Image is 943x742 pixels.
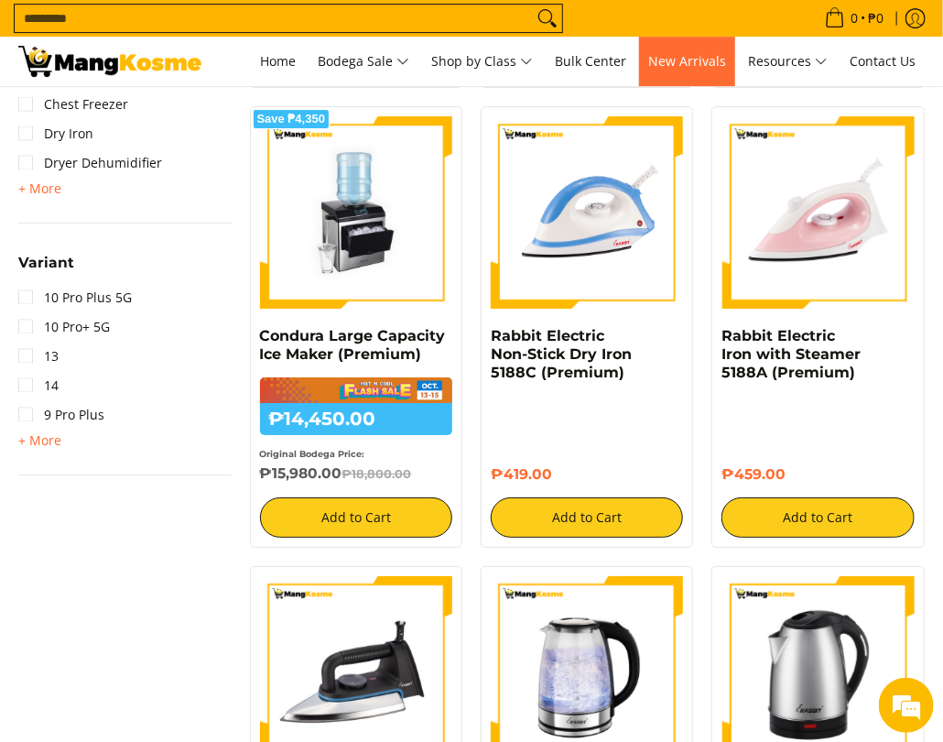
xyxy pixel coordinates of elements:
img: https://mangkosme.com/products/condura-large-capacity-ice-maker-premium [260,116,452,309]
a: Chest Freezer [18,90,128,119]
a: 10 Pro+ 5G [18,312,110,342]
summary: Open [18,256,74,284]
a: New Arrivals [639,37,735,86]
span: We're online! [106,231,253,416]
img: https://mangkosme.com/products/rabbit-eletric-iron-with-steamer-5188a-class-a [721,116,914,309]
img: https://mangkosme.com/products/rabbit-electric-non-stick-dry-iron-5188c-class-a [491,116,683,309]
a: 13 [18,342,59,371]
span: • [819,8,889,28]
button: Add to Cart [491,497,683,538]
span: ₱0 [865,12,886,25]
h6: ₱459.00 [721,465,914,483]
a: Bodega Sale [309,37,418,86]
a: Home [251,37,305,86]
a: Resources [739,37,837,86]
a: Rabbit Electric Iron with Steamer 5188A (Premium) [721,327,861,381]
a: Shop by Class [422,37,542,86]
a: Dryer Dehumidifier [18,148,162,178]
button: Add to Cart [721,497,914,538]
h6: ₱14,450.00 [260,403,452,435]
h6: ₱419.00 [491,465,683,483]
a: Bulk Center [546,37,635,86]
small: Original Bodega Price: [260,449,365,459]
span: Home [260,52,296,70]
textarea: Type your message and hit 'Enter' [9,500,349,564]
span: Bodega Sale [318,50,409,73]
span: Contact Us [850,52,916,70]
summary: Open [18,178,61,200]
a: 14 [18,371,59,400]
span: Resources [748,50,828,73]
div: Minimize live chat window [300,9,344,53]
a: Condura Large Capacity Ice Maker (Premium) [260,327,446,363]
span: 0 [848,12,861,25]
a: Dry Iron [18,119,93,148]
a: 10 Pro Plus 5G [18,283,132,312]
span: New Arrivals [648,52,726,70]
span: + More [18,181,61,196]
span: Save ₱4,350 [257,114,326,125]
img: Premium Deals: Best Premium Home Appliances Sale l Mang Kosme [18,46,201,77]
a: Rabbit Electric Non-Stick Dry Iron 5188C (Premium) [491,327,632,381]
button: Add to Cart [260,497,452,538]
span: Bulk Center [555,52,626,70]
summary: Open [18,430,61,452]
a: Contact Us [840,37,925,86]
del: ₱18,800.00 [342,466,412,481]
h6: ₱15,980.00 [260,464,452,483]
button: Search [533,5,562,32]
span: Variant [18,256,74,270]
div: Chat with us now [95,103,308,126]
nav: Main Menu [220,37,925,86]
a: 9 Pro Plus [18,400,104,430]
span: + More [18,433,61,448]
span: Shop by Class [431,50,533,73]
